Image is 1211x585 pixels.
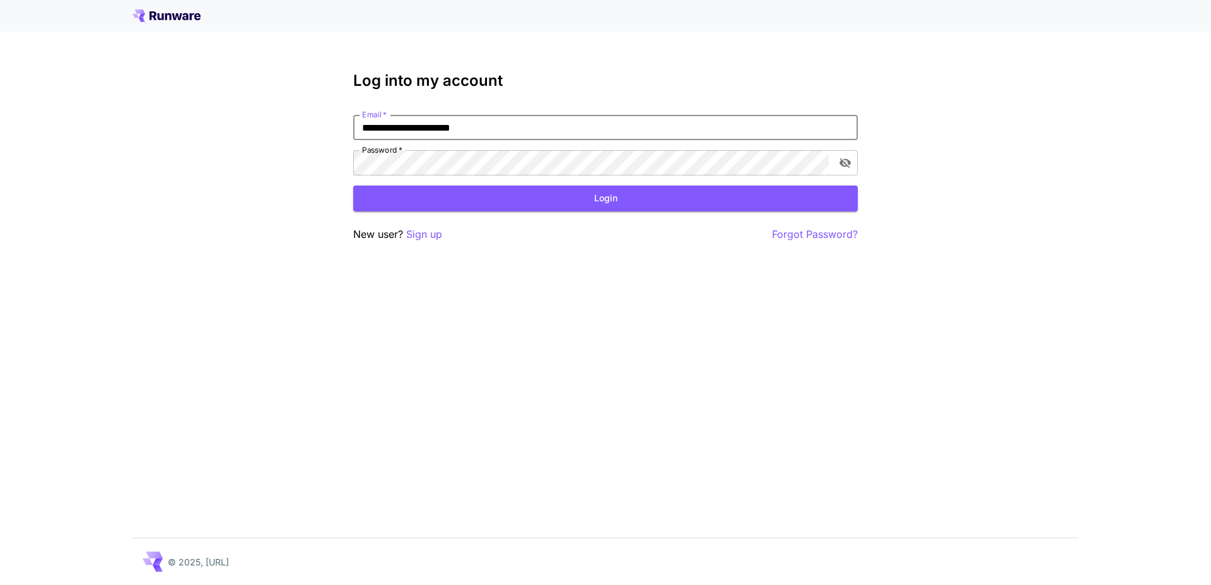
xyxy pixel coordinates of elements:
button: Forgot Password? [772,227,858,242]
button: Sign up [406,227,442,242]
h3: Log into my account [353,72,858,90]
p: © 2025, [URL] [168,555,229,569]
button: Login [353,186,858,211]
label: Password [362,145,402,155]
p: New user? [353,227,442,242]
button: toggle password visibility [834,151,857,174]
label: Email [362,109,387,120]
